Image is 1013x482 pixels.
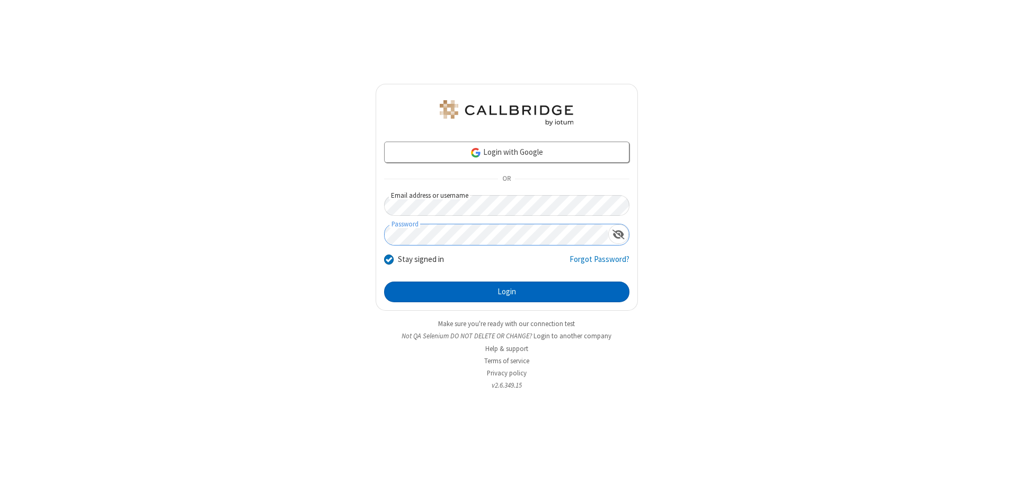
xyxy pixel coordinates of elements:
a: Privacy policy [487,369,527,378]
span: OR [498,172,515,187]
button: Login [384,282,629,303]
li: v2.6.349.15 [376,380,638,390]
iframe: Chat [987,454,1005,475]
a: Make sure you're ready with our connection test [438,319,575,328]
label: Stay signed in [398,253,444,266]
img: google-icon.png [470,147,482,159]
a: Help & support [485,344,528,353]
li: Not QA Selenium DO NOT DELETE OR CHANGE? [376,331,638,341]
a: Forgot Password? [570,253,629,274]
input: Email address or username [384,195,629,216]
div: Show password [608,224,629,244]
a: Terms of service [484,356,529,365]
a: Login with Google [384,142,629,163]
img: QA Selenium DO NOT DELETE OR CHANGE [438,100,575,126]
input: Password [385,224,608,245]
button: Login to another company [534,331,611,341]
